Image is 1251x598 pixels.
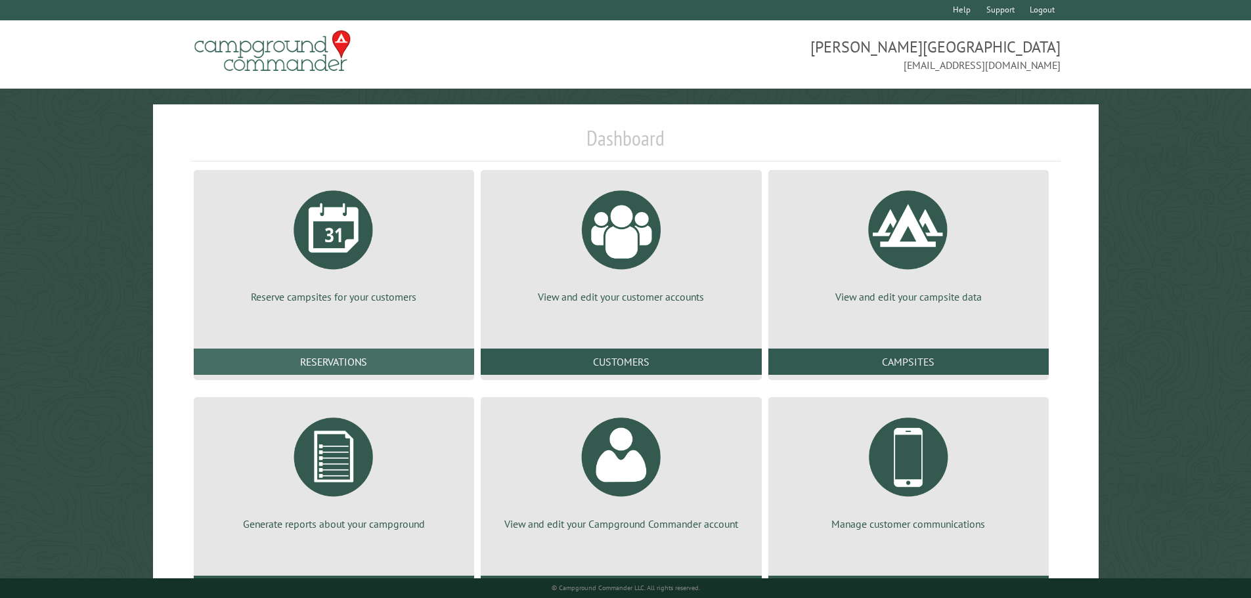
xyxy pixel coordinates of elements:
[496,517,745,531] p: View and edit your Campground Commander account
[209,181,458,304] a: Reserve campsites for your customers
[784,289,1033,304] p: View and edit your campsite data
[496,408,745,531] a: View and edit your Campground Commander account
[784,408,1033,531] a: Manage customer communications
[626,36,1061,73] span: [PERSON_NAME][GEOGRAPHIC_DATA] [EMAIL_ADDRESS][DOMAIN_NAME]
[190,125,1061,161] h1: Dashboard
[209,289,458,304] p: Reserve campsites for your customers
[209,408,458,531] a: Generate reports about your campground
[784,517,1033,531] p: Manage customer communications
[496,289,745,304] p: View and edit your customer accounts
[190,26,355,77] img: Campground Commander
[209,517,458,531] p: Generate reports about your campground
[481,349,761,375] a: Customers
[784,181,1033,304] a: View and edit your campsite data
[552,584,700,592] small: © Campground Commander LLC. All rights reserved.
[194,349,474,375] a: Reservations
[768,349,1049,375] a: Campsites
[496,181,745,304] a: View and edit your customer accounts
